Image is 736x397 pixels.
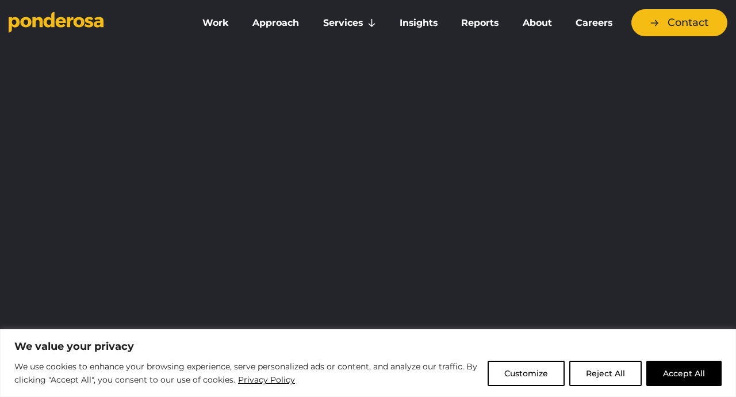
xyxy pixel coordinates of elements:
[390,11,447,35] a: Insights
[566,11,622,35] a: Careers
[313,11,385,35] a: Services
[14,360,479,387] p: We use cookies to enhance your browsing experience, serve personalized ads or content, and analyz...
[14,339,722,353] p: We value your privacy
[243,11,308,35] a: Approach
[452,11,508,35] a: Reports
[646,361,722,386] button: Accept All
[513,11,561,35] a: About
[9,12,175,35] a: Go to homepage
[488,361,565,386] button: Customize
[631,9,727,36] a: Contact
[237,373,296,387] a: Privacy Policy
[569,361,642,386] button: Reject All
[193,11,238,35] a: Work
